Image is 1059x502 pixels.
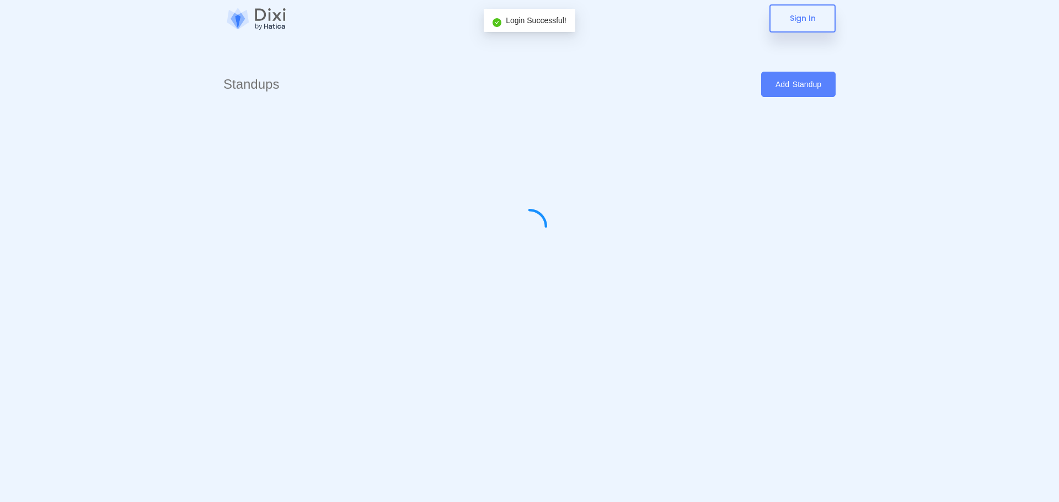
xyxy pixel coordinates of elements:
span: Login Successful! [506,16,566,25]
a: Add Standup [761,72,836,97]
a: Sign In [769,4,836,33]
span: loading [512,209,547,244]
h5: Standups [223,77,279,93]
span: check-circle [493,18,501,27]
